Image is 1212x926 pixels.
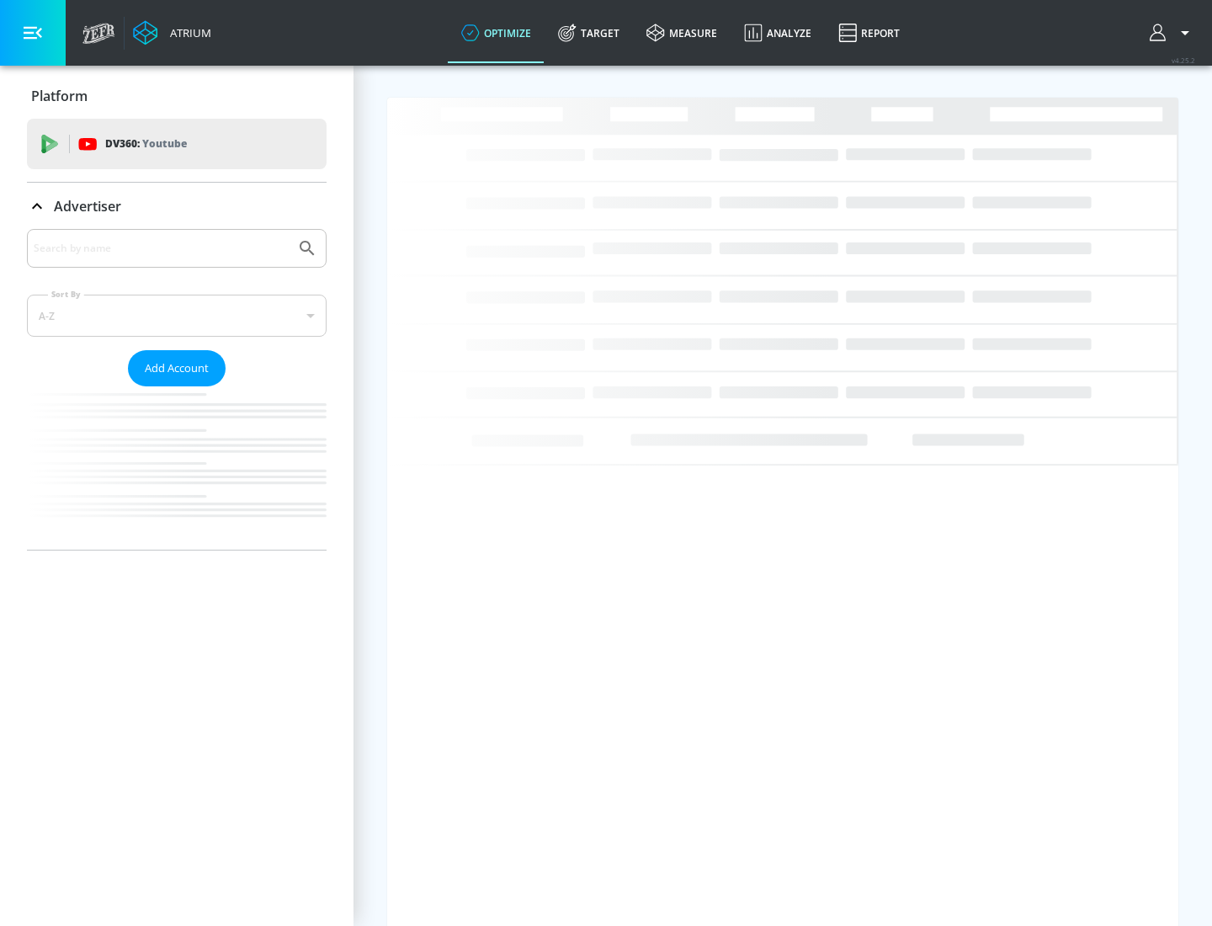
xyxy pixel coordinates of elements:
[27,295,327,337] div: A-Z
[27,386,327,550] nav: list of Advertiser
[145,359,209,378] span: Add Account
[48,289,84,300] label: Sort By
[133,20,211,45] a: Atrium
[142,135,187,152] p: Youtube
[448,3,545,63] a: optimize
[105,135,187,153] p: DV360:
[545,3,633,63] a: Target
[31,87,88,105] p: Platform
[163,25,211,40] div: Atrium
[633,3,731,63] a: measure
[34,237,289,259] input: Search by name
[731,3,825,63] a: Analyze
[1172,56,1195,65] span: v 4.25.2
[825,3,913,63] a: Report
[128,350,226,386] button: Add Account
[27,183,327,230] div: Advertiser
[27,119,327,169] div: DV360: Youtube
[27,229,327,550] div: Advertiser
[27,72,327,120] div: Platform
[54,197,121,216] p: Advertiser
